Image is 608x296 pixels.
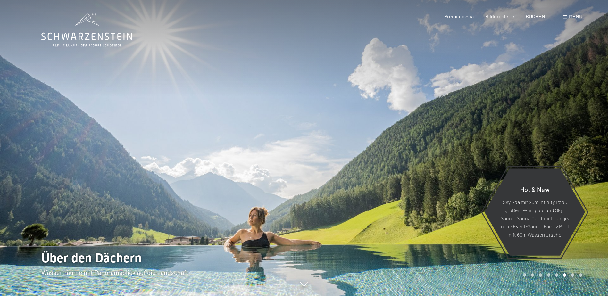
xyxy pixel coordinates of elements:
[555,273,558,277] div: Carousel Page 5
[531,273,534,277] div: Carousel Page 2
[579,273,582,277] div: Carousel Page 8
[500,198,570,239] p: Sky Spa mit 23m Infinity Pool, großem Whirlpool und Sky-Sauna, Sauna Outdoor Lounge, neue Event-S...
[569,13,582,19] span: Menü
[523,273,526,277] div: Carousel Page 1
[526,13,545,19] a: BUCHEN
[571,273,574,277] div: Carousel Page 7
[484,168,586,256] a: Hot & New Sky Spa mit 23m Infinity Pool, großem Whirlpool und Sky-Sauna, Sauna Outdoor Lounge, ne...
[539,273,542,277] div: Carousel Page 3
[444,13,474,19] a: Premium Spa
[547,273,550,277] div: Carousel Page 4
[520,185,550,193] span: Hot & New
[521,273,582,277] div: Carousel Pagination
[563,273,566,277] div: Carousel Page 6 (Current Slide)
[485,13,514,19] a: Bildergalerie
